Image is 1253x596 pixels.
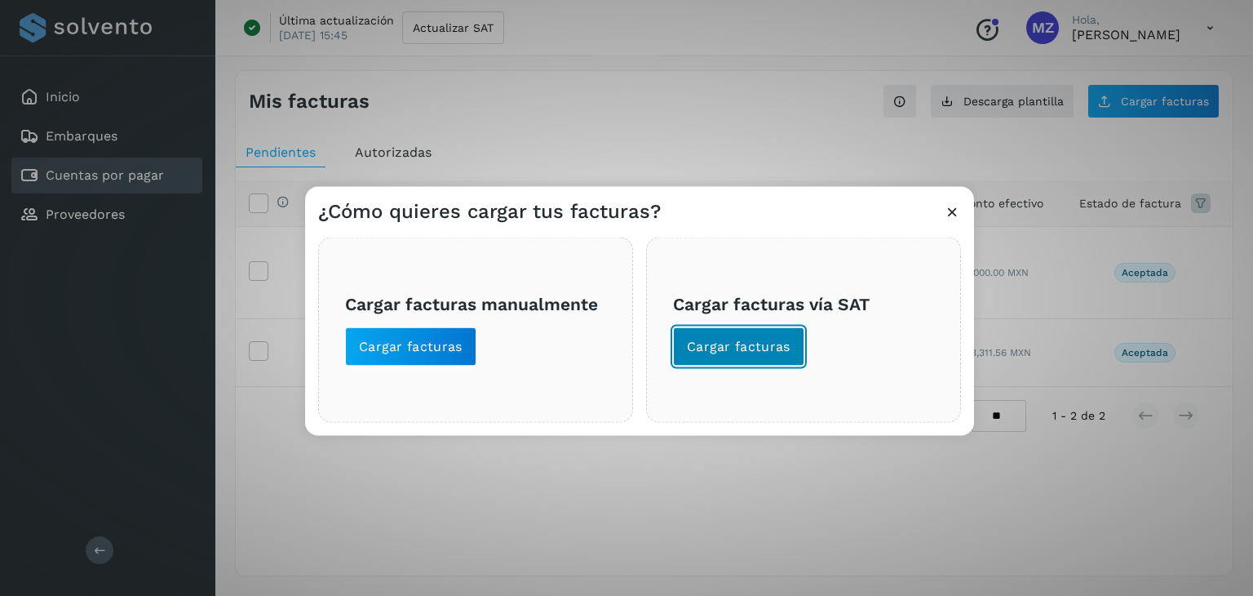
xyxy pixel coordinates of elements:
h3: Cargar facturas manualmente [345,293,606,314]
button: Cargar facturas [345,327,476,367]
span: Cargar facturas [359,338,463,356]
span: Cargar facturas [687,338,790,356]
button: Cargar facturas [673,327,804,367]
h3: Cargar facturas vía SAT [673,293,934,314]
h3: ¿Cómo quieres cargar tus facturas? [318,200,661,224]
